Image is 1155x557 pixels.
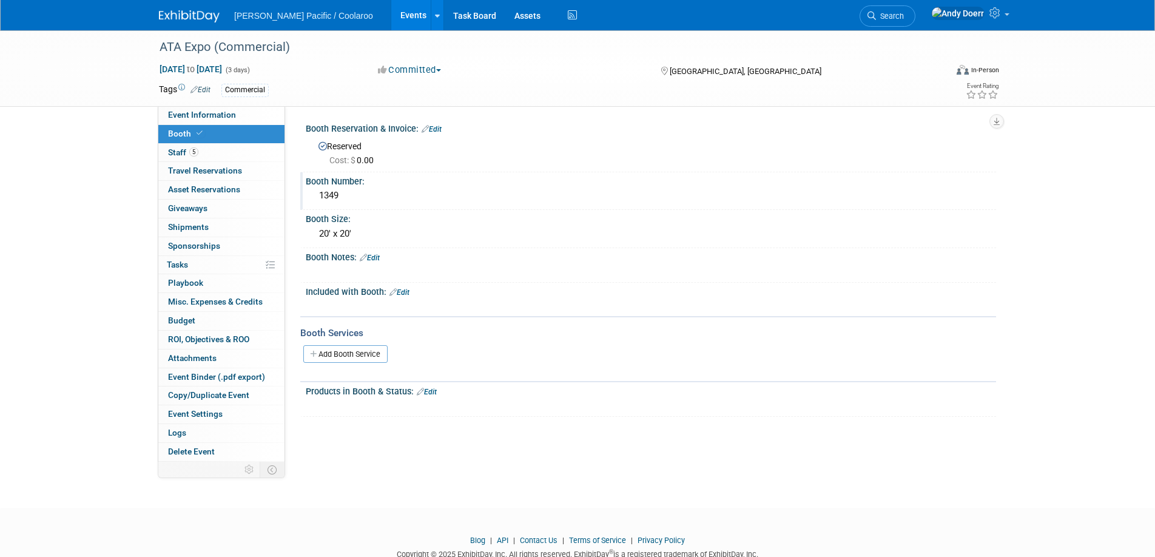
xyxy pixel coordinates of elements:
[159,10,220,22] img: ExhibitDay
[306,283,996,299] div: Included with Booth:
[168,241,220,251] span: Sponsorships
[315,224,987,243] div: 20' x 20'
[300,326,996,340] div: Booth Services
[315,186,987,205] div: 1349
[168,278,203,288] span: Playbook
[234,11,373,21] span: [PERSON_NAME] Pacific / Coolaroo
[168,147,198,157] span: Staff
[417,388,437,396] a: Edit
[168,184,240,194] span: Asset Reservations
[306,248,996,264] div: Booth Notes:
[158,424,285,442] a: Logs
[158,349,285,368] a: Attachments
[306,382,996,398] div: Products in Booth & Status:
[931,7,985,20] img: Andy Doerr
[158,293,285,311] a: Misc. Expenses & Credits
[155,36,928,58] div: ATA Expo (Commercial)
[221,84,269,96] div: Commercial
[510,536,518,545] span: |
[168,447,215,456] span: Delete Event
[158,256,285,274] a: Tasks
[158,144,285,162] a: Staff5
[168,203,207,213] span: Giveaways
[520,536,557,545] a: Contact Us
[609,549,613,555] sup: ®
[876,12,904,21] span: Search
[497,536,508,545] a: API
[168,316,195,325] span: Budget
[168,372,265,382] span: Event Binder (.pdf export)
[168,222,209,232] span: Shipments
[158,274,285,292] a: Playbook
[158,125,285,143] a: Booth
[224,66,250,74] span: (3 days)
[158,368,285,387] a: Event Binder (.pdf export)
[189,147,198,157] span: 5
[197,130,203,137] i: Booth reservation complete
[306,172,996,187] div: Booth Number:
[303,345,388,363] a: Add Booth Service
[329,155,357,165] span: Cost: $
[158,443,285,461] a: Delete Event
[158,200,285,218] a: Giveaways
[168,428,186,437] span: Logs
[260,462,285,478] td: Toggle Event Tabs
[158,181,285,199] a: Asset Reservations
[168,390,249,400] span: Copy/Duplicate Event
[306,210,996,225] div: Booth Size:
[168,129,205,138] span: Booth
[628,536,636,545] span: |
[158,106,285,124] a: Event Information
[168,110,236,120] span: Event Information
[569,536,626,545] a: Terms of Service
[190,86,210,94] a: Edit
[422,125,442,133] a: Edit
[670,67,821,76] span: [GEOGRAPHIC_DATA], [GEOGRAPHIC_DATA]
[374,64,446,76] button: Committed
[158,331,285,349] a: ROI, Objectives & ROO
[159,64,223,75] span: [DATE] [DATE]
[158,387,285,405] a: Copy/Duplicate Event
[168,353,217,363] span: Attachments
[559,536,567,545] span: |
[168,166,242,175] span: Travel Reservations
[239,462,260,478] td: Personalize Event Tab Strip
[957,65,969,75] img: Format-Inperson.png
[159,83,210,97] td: Tags
[185,64,197,74] span: to
[470,536,485,545] a: Blog
[487,536,495,545] span: |
[306,120,996,135] div: Booth Reservation & Invoice:
[971,66,999,75] div: In-Person
[158,218,285,237] a: Shipments
[158,237,285,255] a: Sponsorships
[168,297,263,306] span: Misc. Expenses & Credits
[360,254,380,262] a: Edit
[158,162,285,180] a: Travel Reservations
[638,536,685,545] a: Privacy Policy
[158,405,285,424] a: Event Settings
[860,5,915,27] a: Search
[168,409,223,419] span: Event Settings
[966,83,998,89] div: Event Rating
[874,63,999,81] div: Event Format
[389,288,409,297] a: Edit
[315,137,987,166] div: Reserved
[168,334,249,344] span: ROI, Objectives & ROO
[167,260,188,269] span: Tasks
[329,155,379,165] span: 0.00
[158,312,285,330] a: Budget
